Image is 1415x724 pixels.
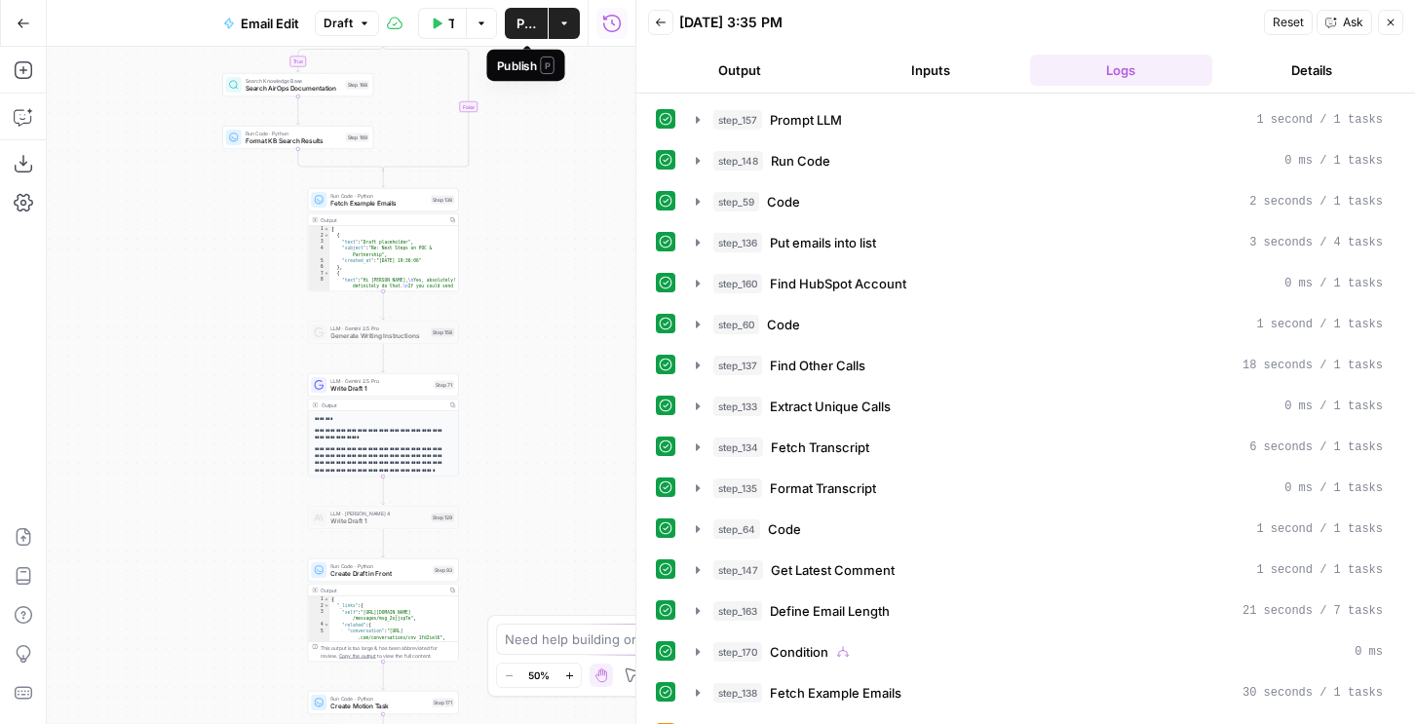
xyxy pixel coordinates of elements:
div: Step 168 [346,81,369,90]
span: step_59 [713,192,759,211]
span: 3 seconds / 4 tasks [1249,234,1383,251]
div: Step 158 [431,328,454,337]
button: Reset [1264,10,1313,35]
span: step_60 [713,315,759,334]
span: Write Draft 1 [330,516,427,526]
span: Search AirOps Documentation [246,84,342,94]
div: Output [321,587,443,594]
span: Toggle code folding, rows 1 through 52 [324,226,329,233]
div: Step 171 [432,699,454,707]
span: Code [767,192,800,211]
span: Run Code · Python [330,192,427,200]
button: Email Edit [211,8,311,39]
span: step_170 [713,642,762,662]
span: Condition [770,642,828,662]
button: 1 second / 1 tasks [684,104,1395,135]
span: Run Code · Python [330,562,429,570]
span: step_147 [713,560,763,580]
span: Search Knowledge Base [246,77,342,85]
button: 21 seconds / 7 tasks [684,595,1395,627]
span: step_138 [713,683,762,703]
div: 6 [308,264,329,271]
div: This output is too large & has been abbreviated for review. to view the full content. [321,644,454,660]
div: 3 [308,609,329,622]
button: 1 second / 1 tasks [684,309,1395,340]
div: LLM · [PERSON_NAME] 4Write Draft 1Step 129 [308,506,459,529]
button: 2 seconds / 1 tasks [684,186,1395,217]
div: Step 138 [431,196,454,205]
g: Edge from step_138 to step_158 [382,291,385,320]
span: Run Code [771,151,830,171]
button: Publish [505,8,548,39]
span: 0 ms / 1 tasks [1284,479,1383,497]
span: Format KB Search Results [246,136,342,146]
button: Test Workflow [418,8,466,39]
button: 0 ms [684,636,1395,667]
div: Run Code · PythonFormat KB Search ResultsStep 169 [222,126,373,149]
div: Step 169 [346,133,369,142]
span: step_135 [713,478,762,498]
span: Format Transcript [770,478,876,498]
g: Edge from step_169 to step_170-conditional-end [298,149,384,171]
span: Fetch Transcript [771,438,869,457]
span: Toggle code folding, rows 2 through 6 [324,233,329,240]
span: Generate Writing Instructions [330,331,427,341]
span: step_137 [713,356,762,375]
div: 8 [308,277,329,327]
g: Edge from step_170 to step_168 [296,42,383,72]
span: step_157 [713,110,762,130]
div: 4 [308,246,329,258]
span: 50% [528,667,550,683]
g: Edge from step_71 to step_129 [382,476,385,505]
span: Reset [1273,14,1304,31]
div: Run Code · PythonFetch Example EmailsStep 138Output[ { "text":"Draft placeholder", "subject":"Re:... [308,188,459,291]
g: Edge from step_170 to step_170-conditional-end [383,42,469,171]
span: Fetch Example Emails [770,683,901,703]
span: step_136 [713,233,762,252]
div: Step 129 [431,514,454,522]
span: Fetch Example Emails [330,199,427,209]
button: Draft [315,11,379,36]
button: 1 second / 1 tasks [684,554,1395,586]
span: Find Other Calls [770,356,865,375]
span: 0 ms / 1 tasks [1284,152,1383,170]
span: Email Edit [241,14,299,33]
span: step_163 [713,601,762,621]
g: Edge from step_158 to step_71 [382,344,385,372]
span: 1 second / 1 tasks [1256,561,1383,579]
span: 30 seconds / 1 tasks [1243,684,1383,702]
span: Write Draft 1 [330,384,430,394]
div: Run Code · PythonCreate Draft in FrontStep 93Output{ "_links":{ "self":"[URL][DOMAIN_NAME] /messa... [308,558,459,662]
div: 1 [308,226,329,233]
span: Toggle code folding, rows 1 through 17 [324,596,329,603]
span: Test Workflow [448,14,454,33]
div: 5 [308,258,329,265]
button: Ask [1317,10,1372,35]
div: Run Code · PythonCreate Motion TaskStep 171 [308,691,459,714]
div: 4 [308,622,329,629]
span: Code [767,315,800,334]
button: 18 seconds / 1 tasks [684,350,1395,381]
span: step_64 [713,519,760,539]
div: Search Knowledge BaseSearch AirOps DocumentationStep 168 [222,73,373,96]
span: 0 ms / 1 tasks [1284,398,1383,415]
span: Ask [1343,14,1363,31]
span: LLM · Gemini 2.5 Pro [330,377,430,385]
button: Inputs [839,55,1022,86]
span: 21 seconds / 7 tasks [1243,602,1383,620]
span: 18 seconds / 1 tasks [1243,357,1383,374]
span: Define Email Length [770,601,890,621]
g: Edge from step_93 to step_171 [382,662,385,690]
span: step_133 [713,397,762,416]
button: 0 ms / 1 tasks [684,268,1395,299]
span: step_160 [713,274,762,293]
span: 0 ms / 1 tasks [1284,275,1383,292]
span: 0 ms [1355,643,1383,661]
span: Extract Unique Calls [770,397,891,416]
div: 7 [308,271,329,278]
div: 2 [308,233,329,240]
span: Run Code · Python [246,130,342,137]
div: 1 [308,596,329,603]
button: 0 ms / 1 tasks [684,473,1395,504]
button: Output [648,55,831,86]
